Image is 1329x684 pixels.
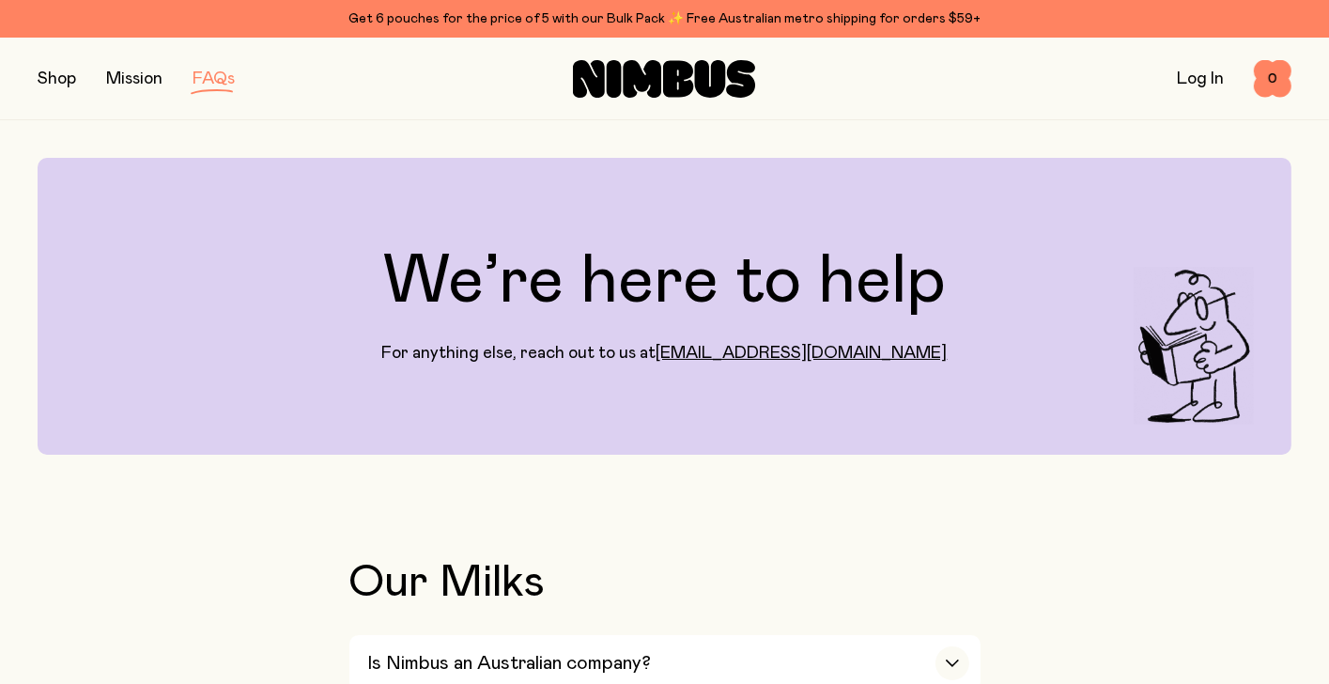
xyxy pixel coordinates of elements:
a: FAQs [193,70,235,87]
p: For anything else, reach out to us at [382,342,948,365]
a: Mission [106,70,162,87]
h1: We’re here to help [383,248,946,316]
h2: Our Milks [349,560,981,605]
div: Get 6 pouches for the price of 5 with our Bulk Pack ✨ Free Australian metro shipping for orders $59+ [38,8,1291,30]
h3: Is Nimbus an Australian company? [368,652,652,675]
button: 0 [1254,60,1291,98]
a: Log In [1177,70,1224,87]
a: [EMAIL_ADDRESS][DOMAIN_NAME] [657,345,948,362]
